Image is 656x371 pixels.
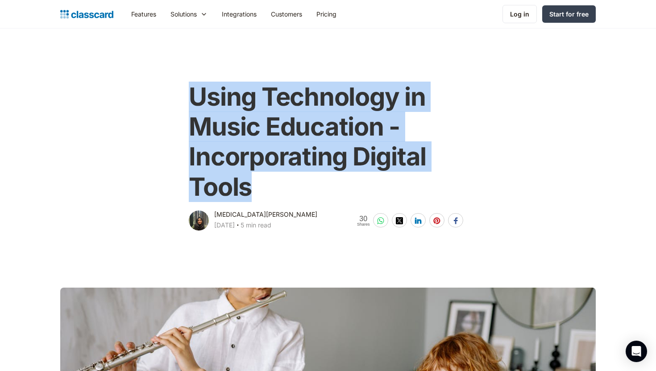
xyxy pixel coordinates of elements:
[542,5,596,23] a: Start for free
[502,5,537,23] a: Log in
[433,217,440,224] img: pinterest-white sharing button
[214,220,235,231] div: [DATE]
[60,8,113,21] a: home
[170,9,197,19] div: Solutions
[415,217,422,224] img: linkedin-white sharing button
[549,9,589,19] div: Start for free
[215,4,264,24] a: Integrations
[396,217,403,224] img: twitter-white sharing button
[357,215,370,223] span: 30
[124,4,163,24] a: Features
[264,4,309,24] a: Customers
[357,223,370,227] span: Shares
[214,209,317,220] div: [MEDICAL_DATA][PERSON_NAME]
[309,4,344,24] a: Pricing
[163,4,215,24] div: Solutions
[189,82,467,202] h1: Using Technology in Music Education - Incorporating Digital Tools
[235,220,241,232] div: ‧
[377,217,384,224] img: whatsapp-white sharing button
[510,9,529,19] div: Log in
[241,220,271,231] div: 5 min read
[452,217,459,224] img: facebook-white sharing button
[626,341,647,362] div: Open Intercom Messenger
